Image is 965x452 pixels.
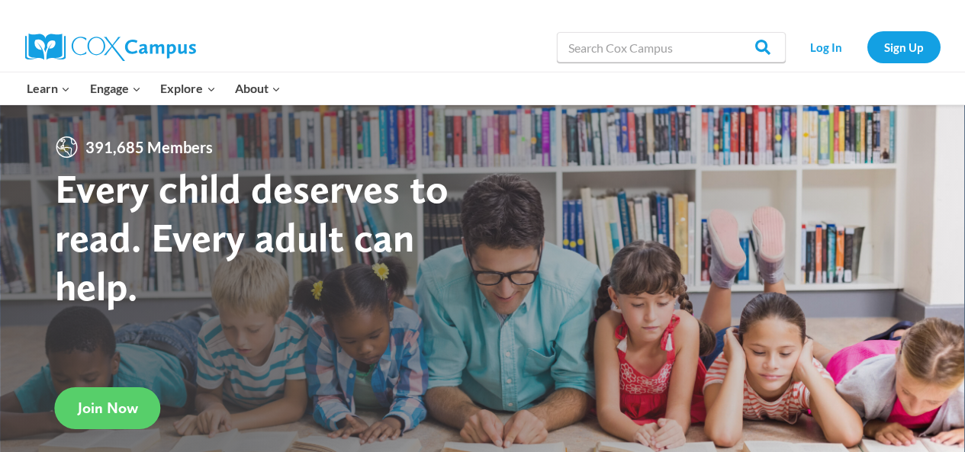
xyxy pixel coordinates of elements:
[55,164,449,309] strong: Every child deserves to read. Every adult can help.
[79,135,219,159] span: 391,685 Members
[160,79,215,98] span: Explore
[867,31,941,63] a: Sign Up
[793,31,941,63] nav: Secondary Navigation
[55,387,161,429] a: Join Now
[793,31,860,63] a: Log In
[235,79,281,98] span: About
[27,79,70,98] span: Learn
[557,32,786,63] input: Search Cox Campus
[78,399,138,417] span: Join Now
[90,79,141,98] span: Engage
[25,34,196,61] img: Cox Campus
[18,72,291,104] nav: Primary Navigation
